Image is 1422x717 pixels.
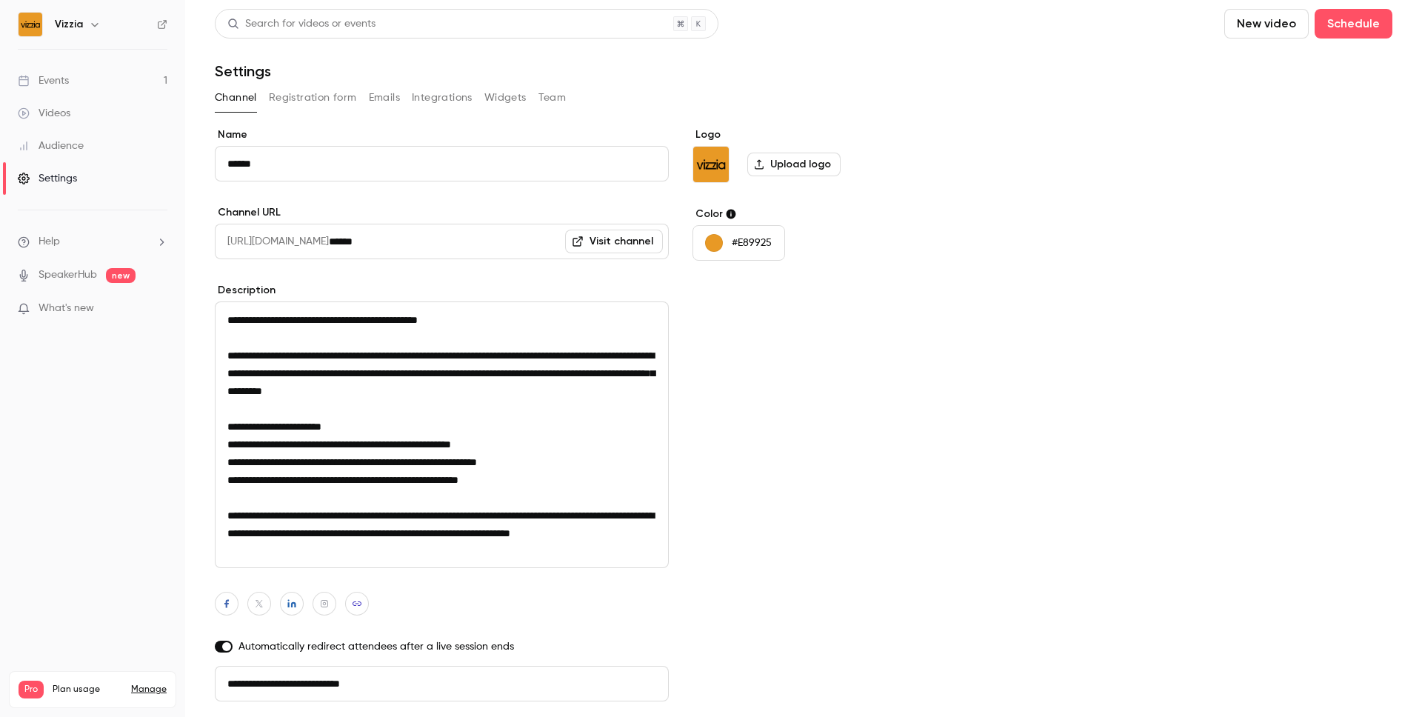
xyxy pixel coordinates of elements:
[106,268,136,283] span: new
[565,230,663,253] a: Visit channel
[484,86,527,110] button: Widgets
[412,86,473,110] button: Integrations
[692,225,785,261] button: #E89925
[150,302,167,316] iframe: Noticeable Trigger
[18,73,69,88] div: Events
[215,62,271,80] h1: Settings
[215,224,329,259] span: [URL][DOMAIN_NAME]
[39,234,60,250] span: Help
[215,283,669,298] label: Description
[215,127,669,142] label: Name
[19,681,44,698] span: Pro
[692,127,920,142] label: Logo
[39,267,97,283] a: SpeakerHub
[369,86,400,110] button: Emails
[131,684,167,696] a: Manage
[747,153,841,176] label: Upload logo
[215,639,669,654] label: Automatically redirect attendees after a live session ends
[269,86,357,110] button: Registration form
[1224,9,1309,39] button: New video
[538,86,567,110] button: Team
[53,684,122,696] span: Plan usage
[227,16,375,32] div: Search for videos or events
[18,106,70,121] div: Videos
[39,301,94,316] span: What's new
[18,234,167,250] li: help-dropdown-opener
[18,139,84,153] div: Audience
[692,127,920,183] section: Logo
[692,207,920,221] label: Color
[732,236,772,250] p: #E89925
[693,147,729,182] img: Vizzia
[215,205,669,220] label: Channel URL
[215,86,257,110] button: Channel
[19,13,42,36] img: Vizzia
[55,17,83,32] h6: Vizzia
[18,171,77,186] div: Settings
[1315,9,1392,39] button: Schedule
